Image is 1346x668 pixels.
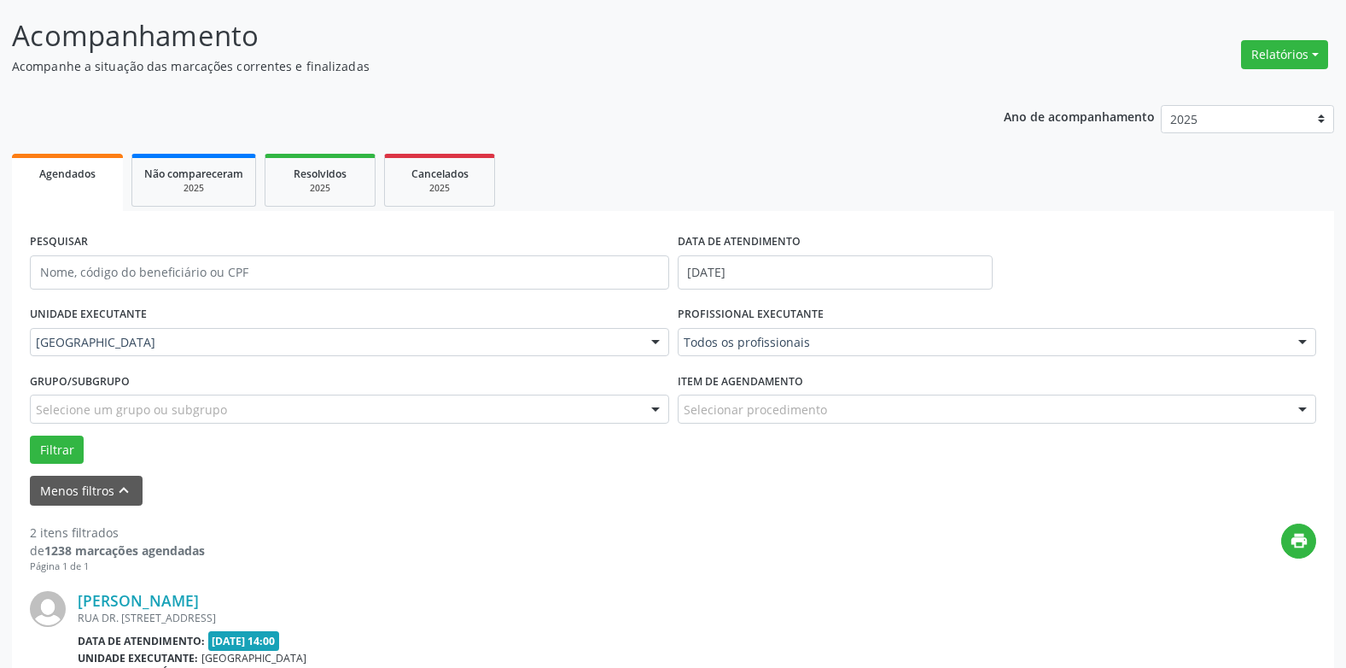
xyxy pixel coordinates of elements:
label: Item de agendamento [678,368,803,395]
span: Cancelados [411,167,469,181]
div: 2025 [277,182,363,195]
b: Unidade executante: [78,651,198,665]
p: Acompanhe a situação das marcações correntes e finalizadas [12,57,937,75]
button: Filtrar [30,436,84,465]
b: Data de atendimento: [78,634,205,648]
input: Selecione um intervalo [678,255,993,290]
span: [GEOGRAPHIC_DATA] [36,334,634,351]
label: DATA DE ATENDIMENTO [678,229,801,255]
i: print [1290,531,1308,550]
span: Selecione um grupo ou subgrupo [36,401,227,419]
img: img [30,591,66,627]
div: de [30,542,205,560]
div: 2025 [144,182,243,195]
i: keyboard_arrow_up [114,481,133,500]
span: Selecionar procedimento [684,401,827,419]
span: [DATE] 14:00 [208,631,280,651]
label: Grupo/Subgrupo [30,368,130,395]
span: Agendados [39,167,96,181]
span: [GEOGRAPHIC_DATA] [201,651,306,665]
div: 2025 [397,182,482,195]
button: Relatórios [1241,40,1328,69]
p: Ano de acompanhamento [1004,105,1155,126]
p: Acompanhamento [12,15,937,57]
label: PESQUISAR [30,229,88,255]
span: Todos os profissionais [684,334,1282,351]
span: Não compareceram [144,167,243,181]
label: PROFISSIONAL EXECUTANTE [678,302,824,328]
div: 2 itens filtrados [30,524,205,542]
strong: 1238 marcações agendadas [44,542,205,559]
div: Página 1 de 1 [30,560,205,574]
span: Resolvidos [294,167,347,181]
a: [PERSON_NAME] [78,591,199,610]
button: Menos filtroskeyboard_arrow_up [30,476,143,506]
div: RUA DR. [STREET_ADDRESS] [78,611,1060,625]
input: Nome, código do beneficiário ou CPF [30,255,669,290]
button: print [1281,524,1316,559]
label: UNIDADE EXECUTANTE [30,302,147,328]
